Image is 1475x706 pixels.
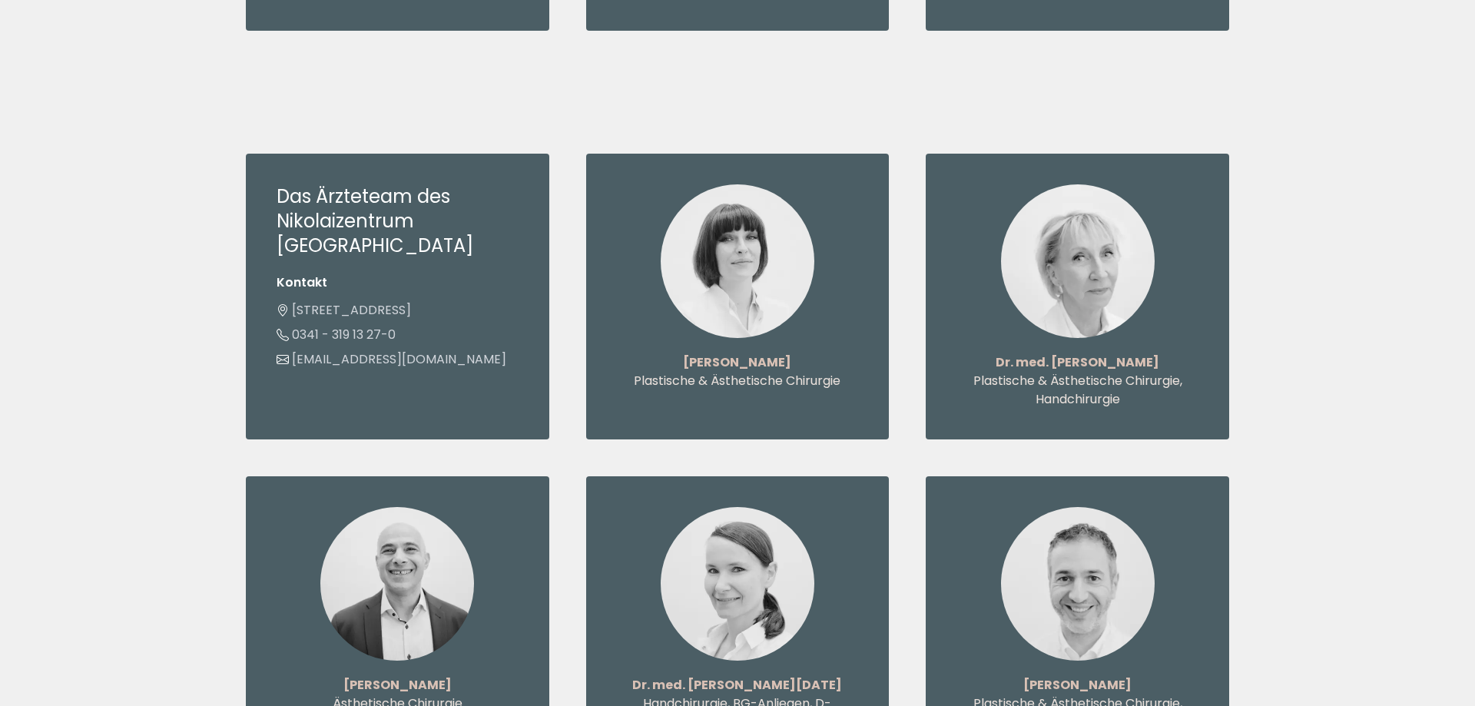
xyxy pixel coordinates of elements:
img: Dr. med. Christiane Köpcke - Plastische & Ästhetische Chirurgie, Handchirurgie [1001,184,1155,338]
strong: Dr. med. [PERSON_NAME][DATE] [632,676,842,694]
img: Moritz Brill - Plastische & Ästhetische Chirurgie, Handchirurgie [1001,507,1155,661]
img: Dr. med. Susanne Freitag - Handchirurgie, BG-Anliegen, D-Arztverfahren [661,507,814,661]
h3: Das Ärzteteam des Nikolaizentrum [GEOGRAPHIC_DATA] [277,184,519,258]
img: Olena Urbach - Plastische & Ästhetische Chirurgie [661,184,814,338]
p: [PERSON_NAME] [617,353,859,372]
a: [STREET_ADDRESS] [277,301,411,319]
img: Hassan Azi - Ästhetische Chirurgie [320,507,474,661]
p: Plastische & Ästhetische Chirurgie [617,372,859,390]
li: Kontakt [277,273,519,292]
a: [EMAIL_ADDRESS][DOMAIN_NAME] [277,350,506,368]
p: Plastische & Ästhetische Chirurgie, Handchirurgie [956,372,1198,409]
p: [PERSON_NAME] [956,676,1198,694]
strong: Dr. med. [PERSON_NAME] [996,353,1159,371]
p: [PERSON_NAME] [277,676,519,694]
a: 0341 - 319 13 27-0 [277,326,396,343]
